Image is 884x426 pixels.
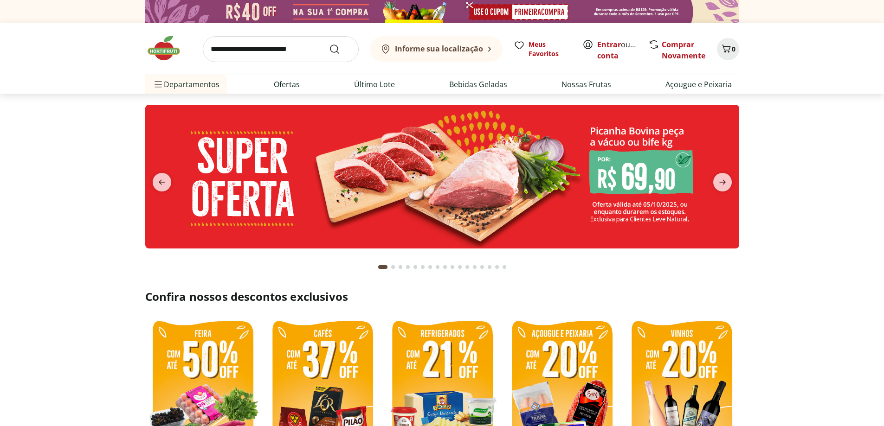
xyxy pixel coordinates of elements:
[145,173,179,191] button: previous
[426,256,434,278] button: Go to page 7 from fs-carousel
[419,256,426,278] button: Go to page 6 from fs-carousel
[501,256,508,278] button: Go to page 17 from fs-carousel
[732,45,736,53] span: 0
[389,256,397,278] button: Go to page 2 from fs-carousel
[145,34,192,62] img: Hortifruti
[145,289,739,304] h2: Confira nossos descontos exclusivos
[597,39,621,50] a: Entrar
[471,256,478,278] button: Go to page 13 from fs-carousel
[395,44,483,54] b: Informe sua localização
[404,256,412,278] button: Go to page 4 from fs-carousel
[449,79,507,90] a: Bebidas Geladas
[145,105,739,248] img: super oferta
[397,256,404,278] button: Go to page 3 from fs-carousel
[434,256,441,278] button: Go to page 8 from fs-carousel
[329,44,351,55] button: Submit Search
[274,79,300,90] a: Ofertas
[456,256,464,278] button: Go to page 11 from fs-carousel
[493,256,501,278] button: Go to page 16 from fs-carousel
[597,39,648,61] a: Criar conta
[514,40,571,58] a: Meus Favoritos
[665,79,732,90] a: Açougue e Peixaria
[449,256,456,278] button: Go to page 10 from fs-carousel
[153,73,164,95] button: Menu
[717,38,739,60] button: Carrinho
[561,79,611,90] a: Nossas Frutas
[370,36,503,62] button: Informe sua localização
[662,39,705,61] a: Comprar Novamente
[464,256,471,278] button: Go to page 12 from fs-carousel
[153,73,219,95] span: Departamentos
[441,256,449,278] button: Go to page 9 from fs-carousel
[412,256,419,278] button: Go to page 5 from fs-carousel
[529,40,571,58] span: Meus Favoritos
[203,36,359,62] input: search
[354,79,395,90] a: Último Lote
[478,256,486,278] button: Go to page 14 from fs-carousel
[706,173,739,191] button: next
[376,256,389,278] button: Current page from fs-carousel
[486,256,493,278] button: Go to page 15 from fs-carousel
[597,39,639,61] span: ou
